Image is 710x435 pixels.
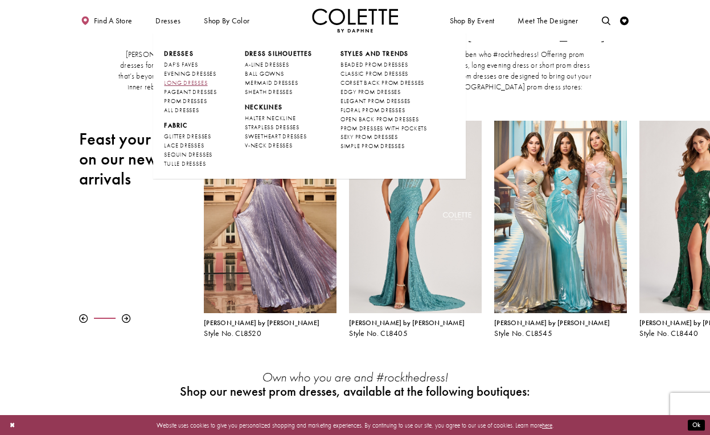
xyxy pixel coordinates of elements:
[5,417,19,433] button: Close Dialog
[204,121,336,313] a: Visit Colette by Daphne Style No. CL8520 Page
[340,97,427,106] a: ELEGANT PROM DRESSES
[340,88,401,96] span: EDGY PROM DRESSES
[618,9,631,32] a: Check Wishlist
[312,9,399,32] a: Visit Home Page
[340,79,427,88] a: CORSET BACK PROM DRESSES
[343,114,488,344] div: Colette by Daphne Style No. CL8405
[245,88,313,97] a: SHEATH DRESSES
[94,17,133,25] span: Find a store
[340,60,427,69] a: BEADED PROM DRESSES
[164,50,216,58] span: Dresses
[340,106,427,115] a: FLORAL PROM DRESSES
[245,141,313,150] a: V-NECK DRESSES
[262,369,448,385] em: Own who you are and #rockthedress!
[245,103,313,112] span: NECKLINES
[79,9,134,32] a: Find a store
[245,79,298,87] span: MERMAID DRESSES
[349,329,408,338] span: Style No. CL8405
[245,60,313,69] a: A-LINE DRESSES
[340,97,411,105] span: ELEGANT PROM DRESSES
[164,150,216,159] a: SEQUIN DRESSES
[164,121,187,129] span: FABRIC
[340,142,404,150] span: SIMPLE PROM DRESSES
[164,159,216,169] a: TULLE DRESSES
[340,115,427,124] a: OPEN BACK PROM DRESSES
[164,50,194,58] span: Dresses
[198,114,343,344] div: Colette by Daphne Style No. CL8520
[79,129,191,189] h2: Feast your eyes on our newest arrivals
[204,319,336,338] div: Colette by Daphne Style No. CL8520
[245,69,313,79] a: BALL GOWNS
[164,69,216,79] a: EVENING DRESSES
[494,318,610,327] span: [PERSON_NAME] by [PERSON_NAME]
[688,420,705,430] button: Submit Dialog
[177,384,533,399] h2: Shop our newest prom dresses, available at the following boutiques:
[494,319,626,338] div: Colette by Daphne Style No. CL8545
[164,106,216,115] a: ALL DRESSES
[340,50,427,58] span: STYLES AND TRENDS
[516,9,581,32] a: Meet the designer
[245,61,289,68] span: A-LINE DRESSES
[349,121,481,313] a: Visit Colette by Daphne Style No. CL8405 Page
[204,17,249,25] span: Shop by color
[245,123,313,132] a: STRAPLESS DRESSES
[164,142,204,149] span: LACE DRESSES
[245,103,282,111] span: NECKLINES
[340,70,408,77] span: CLASSIC PROM DRESSES
[340,116,419,123] span: OPEN BACK PROM DRESSES
[155,17,180,25] span: Dresses
[153,9,183,32] span: Dresses
[639,329,698,338] span: Style No. CL8440
[245,79,313,88] a: MERMAID DRESSES
[245,124,299,131] span: STRAPLESS DRESSES
[245,50,313,58] span: DRESS SILHOUETTES
[349,319,481,338] div: Colette by Daphne Style No. CL8405
[245,132,313,141] a: SWEETHEART DRESSES
[204,329,261,338] span: Style No. CL8520
[164,88,216,96] span: PAGEANT DRESSES
[164,88,216,97] a: PAGEANT DRESSES
[164,97,207,105] span: PROM DRESSES
[245,114,313,123] a: HALTER NECKLINE
[164,70,216,77] span: EVENING DRESSES
[164,151,212,158] span: SEQUIN DRESSES
[164,79,216,88] a: LONG DRESSES
[448,9,496,32] span: Shop By Event
[164,160,206,167] span: TULLE DRESSES
[340,50,409,58] span: STYLES AND TRENDS
[245,88,293,96] span: SHEATH DRESSES
[164,79,207,87] span: LONG DRESSES
[204,318,319,327] span: [PERSON_NAME] by [PERSON_NAME]
[245,142,293,149] span: V-NECK DRESSES
[494,121,626,313] a: Visit Colette by Daphne Style No. CL8545 Page
[62,419,648,430] p: Website uses cookies to give you personalized shopping and marketing experiences. By continuing t...
[340,124,427,133] a: PROM DRESSES WITH POCKETS
[340,88,427,97] a: EDGY PROM DRESSES
[164,132,216,141] a: GLITTER DRESSES
[312,9,399,32] img: Colette by Daphne
[600,9,613,32] a: Toggle search
[202,9,252,32] span: Shop by color
[164,141,216,150] a: LACE DRESSES
[245,133,307,140] span: SWEETHEART DRESSES
[117,50,593,93] p: [PERSON_NAME] by [PERSON_NAME] is THE incredible, premiere prom dress collection for those in See...
[488,114,633,344] div: Colette by Daphne Style No. CL8545
[349,318,465,327] span: [PERSON_NAME] by [PERSON_NAME]
[164,60,216,69] a: DAF'S FAVES
[164,133,211,140] span: GLITTER DRESSES
[340,79,424,87] span: CORSET BACK PROM DRESSES
[164,61,198,68] span: DAF'S FAVES
[340,61,408,68] span: BEADED PROM DRESSES
[542,421,552,429] a: here
[245,114,296,122] span: HALTER NECKLINE
[494,329,552,338] span: Style No. CL8545
[340,125,427,132] span: PROM DRESSES WITH POCKETS
[340,133,427,142] a: SEXY PROM DRESSES
[340,142,427,151] a: SIMPLE PROM DRESSES
[164,106,199,114] span: ALL DRESSES
[340,69,427,79] a: CLASSIC PROM DRESSES
[518,17,578,25] span: Meet the designer
[164,97,216,106] a: PROM DRESSES
[450,17,495,25] span: Shop By Event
